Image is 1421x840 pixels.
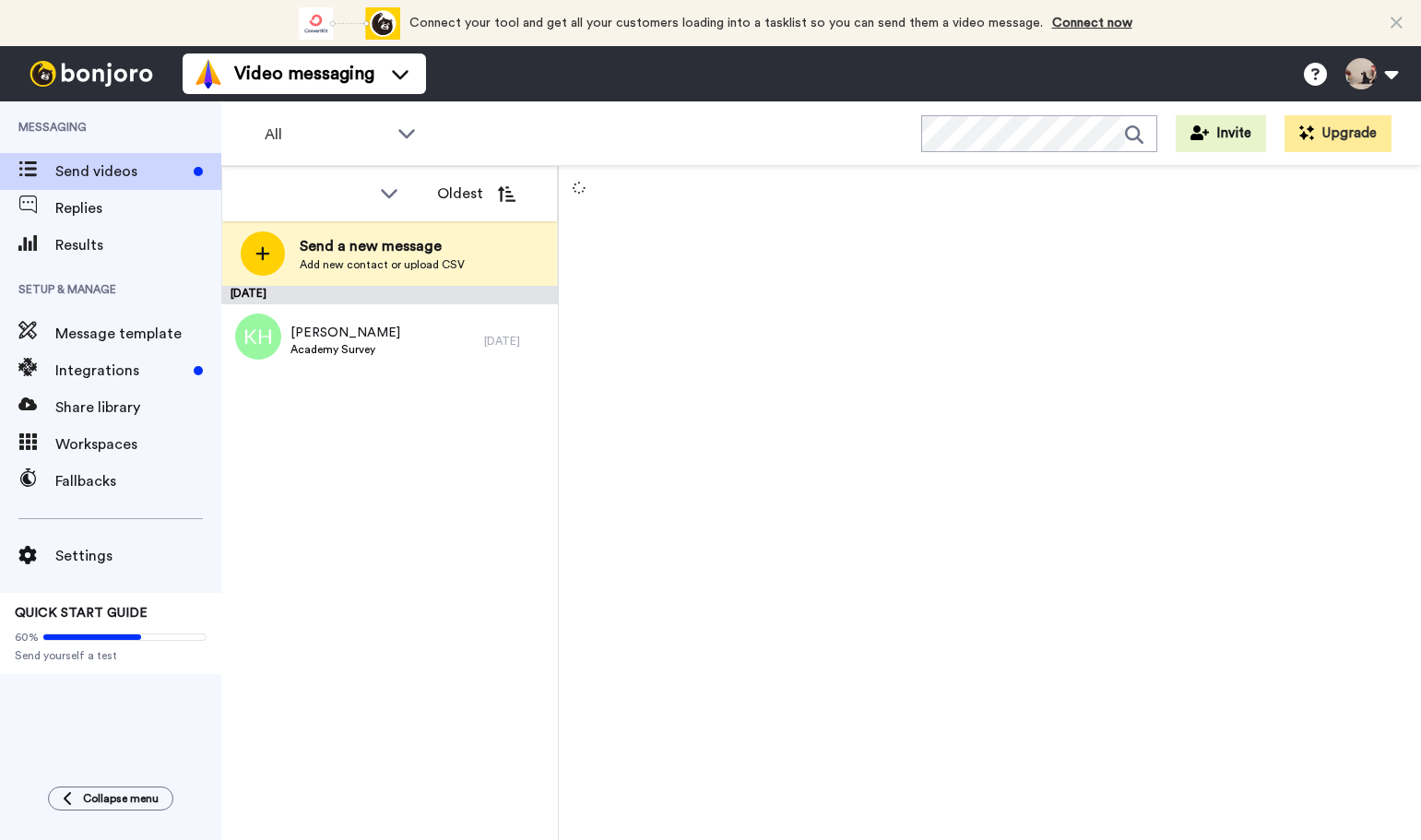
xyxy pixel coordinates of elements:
[22,61,160,87] img: bj-logo-header-white.svg
[1052,17,1132,30] a: Connect now
[55,396,221,419] span: Share library
[300,235,465,257] span: Send a new message
[55,360,186,382] span: Integrations
[1176,115,1266,152] button: Invite
[55,470,221,492] span: Fallbacks
[423,175,529,212] button: Oldest
[55,234,221,256] span: Results
[1285,115,1391,152] button: Upgrade
[265,124,388,146] span: All
[55,197,221,219] span: Replies
[290,324,400,342] span: [PERSON_NAME]
[83,791,159,806] span: Collapse menu
[55,323,221,345] span: Message template
[290,342,400,357] span: Academy Survey
[299,7,400,40] div: animation
[484,334,549,349] div: [DATE]
[409,17,1043,30] span: Connect your tool and get all your customers loading into a tasklist so you can send them a video...
[235,314,281,360] img: kh.png
[55,160,186,183] span: Send videos
[55,433,221,455] span: Workspaces
[221,286,558,304] div: [DATE]
[55,545,221,567] span: Settings
[15,630,39,645] span: 60%
[48,787,173,810] button: Collapse menu
[15,648,207,663] span: Send yourself a test
[15,607,148,620] span: QUICK START GUIDE
[300,257,465,272] span: Add new contact or upload CSV
[234,61,374,87] span: Video messaging
[194,59,223,89] img: vm-color.svg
